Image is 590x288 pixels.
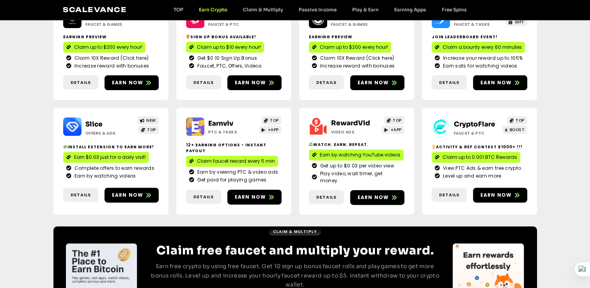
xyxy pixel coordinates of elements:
a: Earn now [227,190,282,204]
span: Earn by viewing PTC & video ads [195,169,278,176]
a: Passive Income [291,7,344,12]
a: TOP [166,7,191,12]
a: Earn now [350,75,404,90]
a: Slice [85,120,103,128]
a: NEW [137,116,159,124]
span: Increase reward with bonuses [318,62,395,69]
span: Earn now [358,194,389,201]
a: Claim 10X Reward (Click here) [312,55,401,62]
span: GIFT [515,19,524,25]
a: Claim & Multiply [269,228,321,235]
span: Claim faucet reward every 5 min [197,158,275,165]
span: Earn now [112,79,144,86]
h2: Install extension to earn more! [63,144,159,150]
span: Earn $0.03 just for a daily visit! [74,154,146,161]
span: +APP [391,127,402,133]
a: Earn now [105,75,159,90]
a: Earn now [227,75,282,90]
span: Complete offers to earn rewards [73,165,154,172]
a: Claim up to $200 every hour! [63,42,145,53]
h2: Faucet & Games [331,21,380,27]
span: Earn by watching YouTube videos [320,151,400,158]
span: Level up and earn more [441,172,501,180]
span: Details [439,79,459,86]
a: Details [63,188,98,202]
a: TOP [138,126,159,134]
a: Earn by watching YouTube videos [309,149,404,160]
span: Earn now [235,194,266,201]
h2: Sign up bonus available! [186,34,282,40]
a: TOP [261,116,282,124]
span: Earn now [235,79,266,86]
span: Earn sats for watching videos [441,62,517,69]
img: 🎁 [186,35,190,39]
span: Claim up to $10 every hour! [197,44,261,51]
span: Earn now [480,192,512,199]
span: Details [71,192,91,198]
span: Details [71,79,91,86]
span: TOP [147,127,156,133]
img: ♻️ [309,142,313,146]
span: NEW [146,117,156,123]
span: TOP [393,117,402,123]
a: TOP [507,116,527,124]
span: Increase your reward up to 105% [441,55,523,62]
span: TOP [270,117,279,123]
a: Details [63,75,98,90]
span: Claim up to $200 every hour! [74,44,142,51]
a: Claim up to $10 every hour! [186,42,264,53]
span: Earn now [112,192,144,199]
span: Details [316,79,337,86]
span: Faucet, PTC, Offers, Videos [195,62,262,69]
span: Details [193,194,214,200]
a: Earn now [473,75,527,90]
h2: Watch. Earn. Repeat. [309,142,404,148]
span: Claim a bounty every 60 minutes [443,44,522,51]
a: Play & Earn [344,7,386,12]
h2: Earning Preview [63,34,159,40]
a: Earn Crypto [191,7,235,12]
span: Get $0.10 Sign Up Bonus [195,55,257,62]
a: Earning Apps [386,7,434,12]
span: Details [316,194,337,201]
span: Increase reward with bonuses [73,62,149,69]
a: Claim 10X Reward (Click here) [66,55,156,62]
span: Details [193,79,214,86]
a: Details [309,190,344,204]
a: BOOST [502,126,527,134]
a: Earn now [350,190,404,205]
span: TOP [516,117,524,123]
h2: Activity & ref contest $1000+ !!! [432,144,527,150]
span: BOOST [510,127,525,133]
a: Earn now [473,188,527,203]
a: Details [309,75,344,90]
a: Earnviv [208,119,233,128]
h2: Faucet & Games [85,21,134,27]
span: Claim 10X Reward (Click here) [73,55,149,62]
a: Claim faucet reward every 5 min [186,156,278,167]
a: +APP [382,126,404,134]
h2: Claim free faucet and multiply your reward. [150,244,440,258]
span: Get up to $0.03 per video view [318,162,394,169]
h2: Faucet & PTC [454,130,503,136]
a: Details [186,75,221,90]
span: Details [439,192,459,198]
nav: Menu [166,7,474,12]
span: Earn by watching videos [73,172,136,180]
h2: PTC & Tasks [208,129,257,135]
span: Claim up to $200 every hour! [320,44,388,51]
a: Details [432,188,467,202]
span: +APP [268,127,279,133]
img: 🧩 [63,145,67,149]
span: Play video, wait timer, get money [318,170,401,184]
a: Claim up to 0.001 BTC Rewards [432,152,520,163]
a: Claim & Multiply [235,7,291,12]
a: Earn $0.03 just for a daily visit! [63,152,149,163]
a: Details [186,190,221,204]
span: Earn now [480,79,512,86]
a: Earn now [105,188,159,203]
a: +APP [259,126,282,134]
h2: Earning Preview [309,34,404,40]
a: Claim a bounty every 60 minutes [432,42,525,53]
a: CryptoFlare [454,120,495,128]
